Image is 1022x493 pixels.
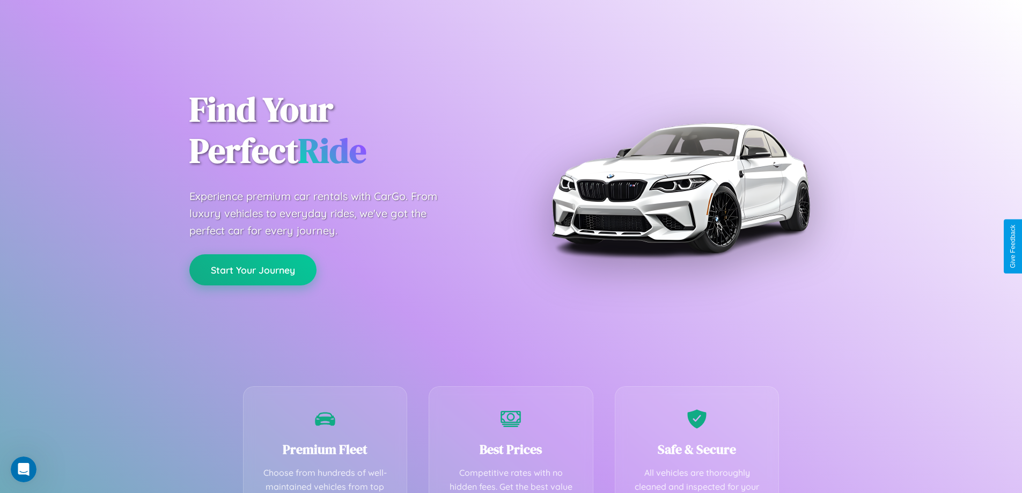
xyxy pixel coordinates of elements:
button: Start Your Journey [189,254,317,285]
h1: Find Your Perfect [189,89,495,172]
h3: Safe & Secure [631,440,763,458]
h3: Premium Fleet [260,440,391,458]
img: Premium BMW car rental vehicle [546,54,814,322]
p: Experience premium car rentals with CarGo. From luxury vehicles to everyday rides, we've got the ... [189,188,458,239]
iframe: Intercom live chat [11,457,36,482]
div: Give Feedback [1009,225,1017,268]
span: Ride [298,127,366,174]
h3: Best Prices [445,440,577,458]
